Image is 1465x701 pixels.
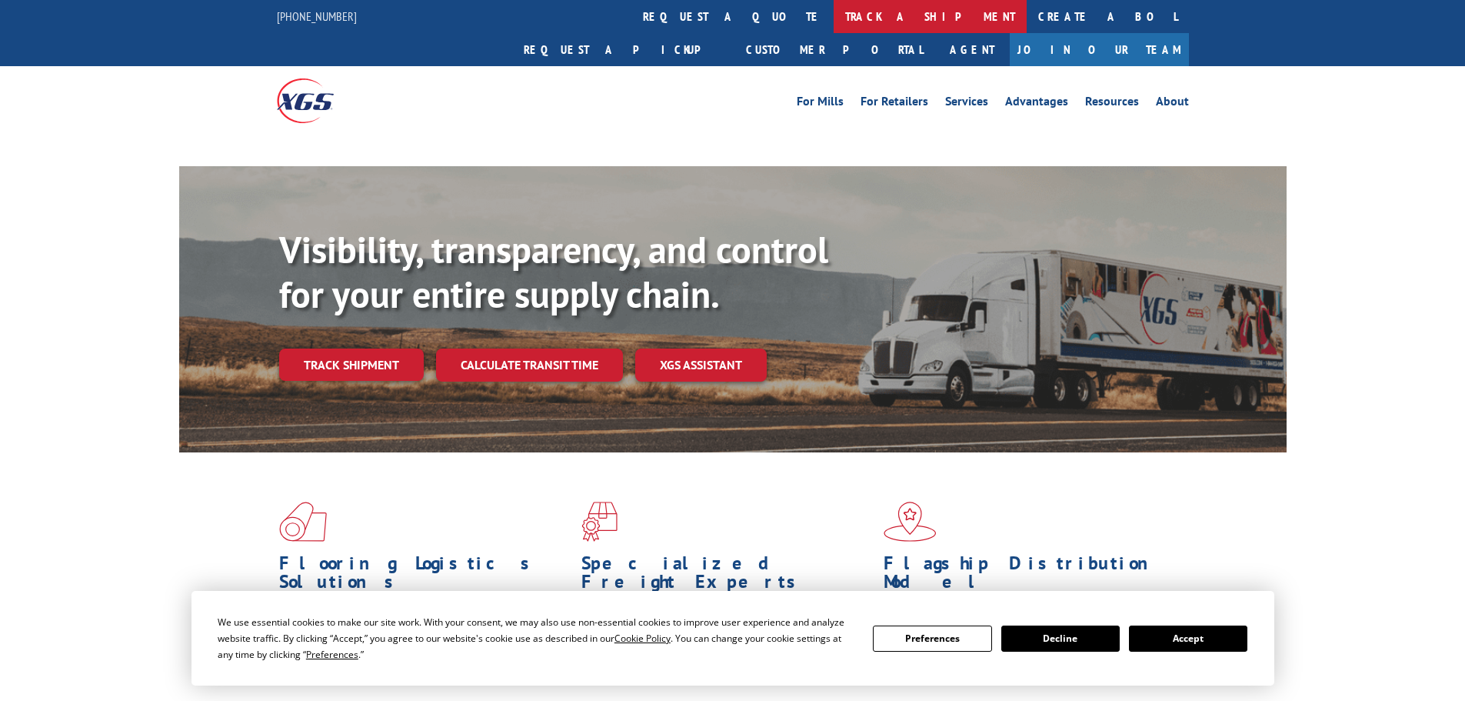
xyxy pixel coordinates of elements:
[279,225,828,318] b: Visibility, transparency, and control for your entire supply chain.
[581,502,618,542] img: xgs-icon-focused-on-flooring-red
[306,648,358,661] span: Preferences
[1010,33,1189,66] a: Join Our Team
[1005,95,1068,112] a: Advantages
[191,591,1274,686] div: Cookie Consent Prompt
[279,349,424,381] a: Track shipment
[861,95,928,112] a: For Retailers
[277,8,357,24] a: [PHONE_NUMBER]
[945,95,988,112] a: Services
[884,502,937,542] img: xgs-icon-flagship-distribution-model-red
[581,554,872,599] h1: Specialized Freight Experts
[279,502,327,542] img: xgs-icon-total-supply-chain-intelligence-red
[218,614,854,663] div: We use essential cookies to make our site work. With your consent, we may also use non-essential ...
[873,626,991,652] button: Preferences
[635,349,767,382] a: XGS ASSISTANT
[614,632,671,645] span: Cookie Policy
[436,349,623,382] a: Calculate transit time
[797,95,844,112] a: For Mills
[734,33,934,66] a: Customer Portal
[1156,95,1189,112] a: About
[1085,95,1139,112] a: Resources
[934,33,1010,66] a: Agent
[279,554,570,599] h1: Flooring Logistics Solutions
[884,554,1174,599] h1: Flagship Distribution Model
[1001,626,1120,652] button: Decline
[512,33,734,66] a: Request a pickup
[1129,626,1247,652] button: Accept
